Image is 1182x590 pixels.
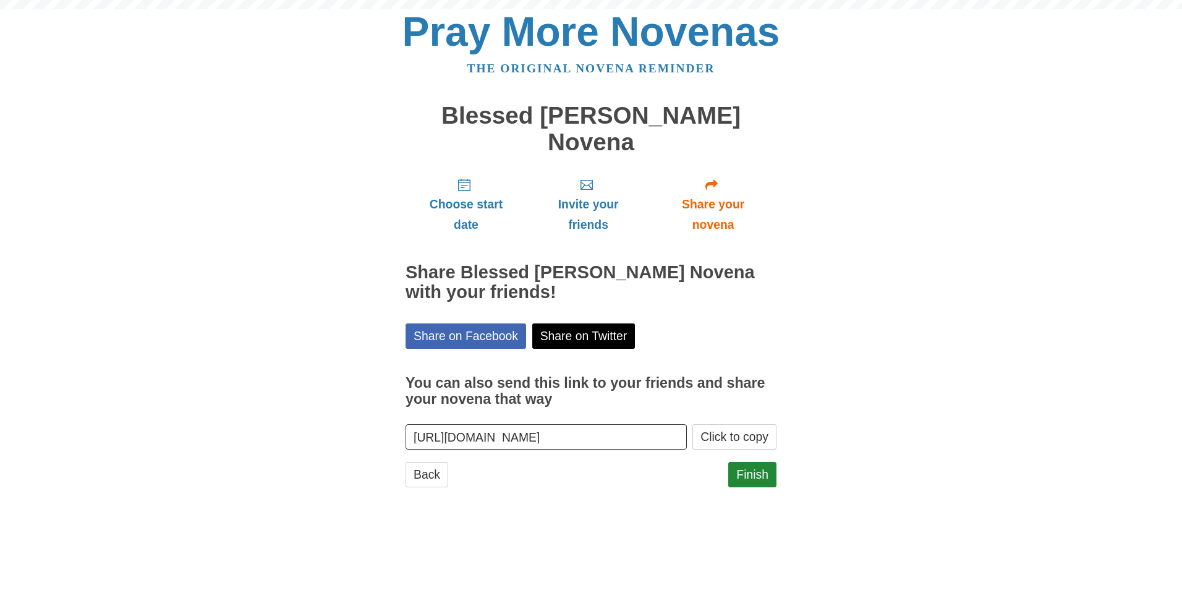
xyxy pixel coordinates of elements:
[728,462,776,487] a: Finish
[418,194,514,235] span: Choose start date
[532,323,636,349] a: Share on Twitter
[406,375,776,407] h3: You can also send this link to your friends and share your novena that way
[650,168,776,241] a: Share your novena
[406,168,527,241] a: Choose start date
[539,194,637,235] span: Invite your friends
[662,194,764,235] span: Share your novena
[406,103,776,155] h1: Blessed [PERSON_NAME] Novena
[406,462,448,487] a: Back
[406,263,776,302] h2: Share Blessed [PERSON_NAME] Novena with your friends!
[527,168,650,241] a: Invite your friends
[467,62,715,75] a: The original novena reminder
[692,424,776,450] button: Click to copy
[402,9,780,54] a: Pray More Novenas
[406,323,526,349] a: Share on Facebook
